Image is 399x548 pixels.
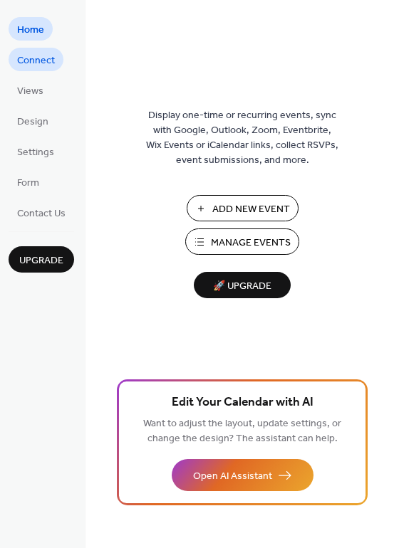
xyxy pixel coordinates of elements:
span: Connect [17,53,55,68]
button: Upgrade [9,246,74,273]
a: Home [9,17,53,41]
span: Home [17,23,44,38]
span: Contact Us [17,206,66,221]
button: Add New Event [187,195,299,221]
button: 🚀 Upgrade [194,272,291,298]
span: Settings [17,145,54,160]
button: Open AI Assistant [172,459,313,491]
span: Views [17,84,43,99]
span: 🚀 Upgrade [202,277,282,296]
a: Connect [9,48,63,71]
span: Open AI Assistant [193,469,272,484]
a: Views [9,78,52,102]
span: Edit Your Calendar with AI [172,393,313,413]
span: Upgrade [19,253,63,268]
span: Manage Events [211,236,291,251]
span: Want to adjust the layout, update settings, or change the design? The assistant can help. [143,414,341,448]
a: Settings [9,139,63,163]
a: Design [9,109,57,132]
span: Design [17,115,48,130]
span: Form [17,176,39,191]
span: Display one-time or recurring events, sync with Google, Outlook, Zoom, Eventbrite, Wix Events or ... [146,108,338,168]
a: Form [9,170,48,194]
span: Add New Event [212,202,290,217]
button: Manage Events [185,228,299,255]
a: Contact Us [9,201,74,224]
